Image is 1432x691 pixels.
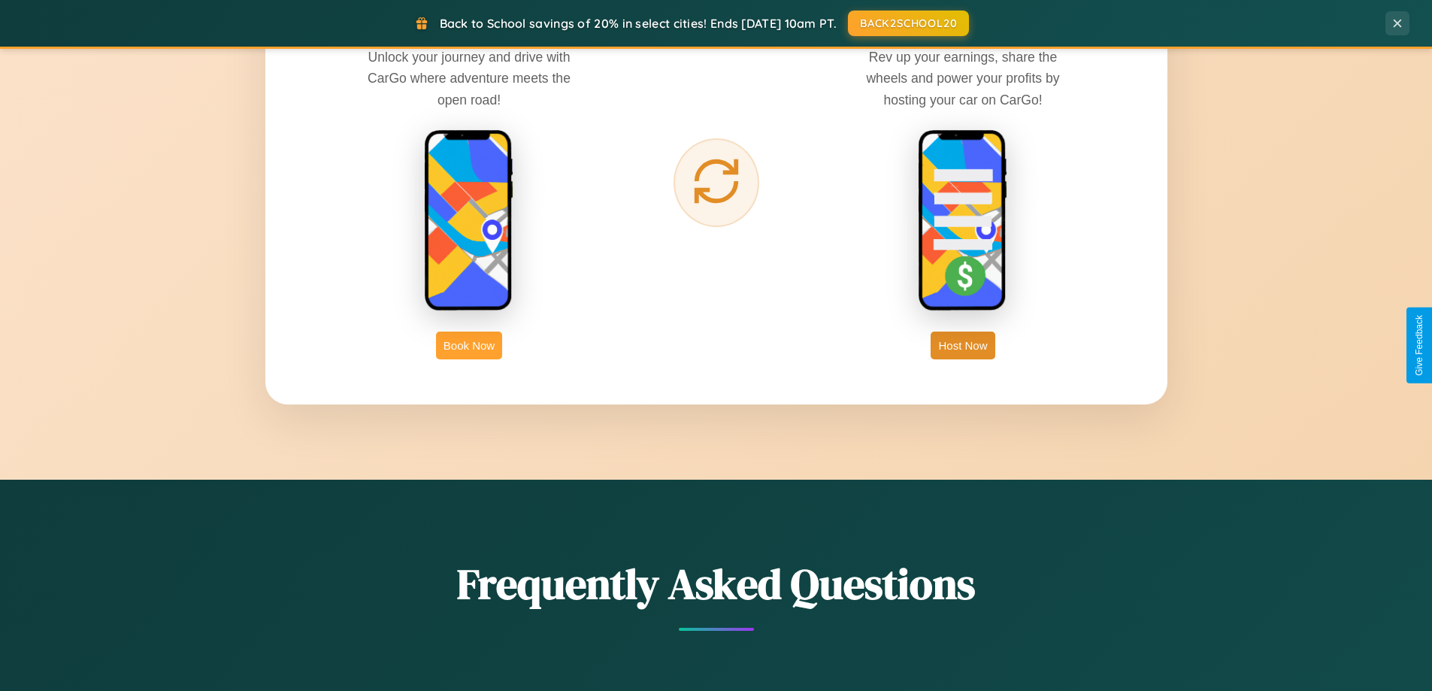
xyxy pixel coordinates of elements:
[918,129,1008,313] img: host phone
[265,555,1167,613] h2: Frequently Asked Questions
[931,332,995,359] button: Host Now
[850,47,1076,110] p: Rev up your earnings, share the wheels and power your profits by hosting your car on CarGo!
[440,16,837,31] span: Back to School savings of 20% in select cities! Ends [DATE] 10am PT.
[1414,315,1424,376] div: Give Feedback
[436,332,502,359] button: Book Now
[356,47,582,110] p: Unlock your journey and drive with CarGo where adventure meets the open road!
[424,129,514,313] img: rent phone
[848,11,969,36] button: BACK2SCHOOL20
